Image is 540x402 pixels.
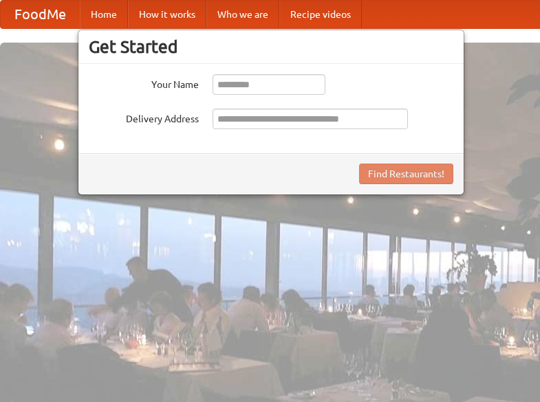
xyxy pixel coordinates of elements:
[89,109,199,126] label: Delivery Address
[89,36,453,57] h3: Get Started
[80,1,128,28] a: Home
[279,1,362,28] a: Recipe videos
[89,74,199,91] label: Your Name
[128,1,206,28] a: How it works
[1,1,80,28] a: FoodMe
[206,1,279,28] a: Who we are
[359,164,453,184] button: Find Restaurants!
